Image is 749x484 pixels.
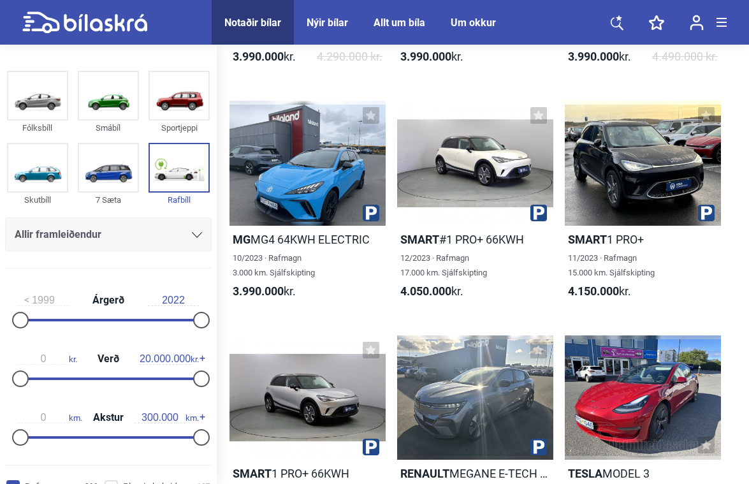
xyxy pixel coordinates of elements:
[374,17,425,29] a: Allt um bíla
[229,232,386,247] h2: MG4 64KWH ELECTRIC
[400,49,463,64] span: kr.
[233,49,296,64] span: kr.
[400,50,451,63] b: 3.990.000
[400,233,439,246] b: Smart
[135,412,199,423] span: km.
[400,284,451,298] b: 4.050.000
[233,233,251,246] b: Mg
[451,17,496,29] a: Um okkur
[229,101,386,310] a: MgMG4 64KWH ELECTRIC10/2023 · Rafmagn3.000 km. Sjálfskipting3.990.000kr.
[397,232,553,247] h2: #1 PRO+ 66KWH
[149,121,210,135] div: Sportjeppi
[568,233,607,246] b: Smart
[568,467,602,480] b: Tesla
[78,121,139,135] div: Smábíl
[233,284,284,298] b: 3.990.000
[568,284,619,298] b: 4.150.000
[7,193,68,207] div: Skutbíll
[94,354,122,364] span: Verð
[565,466,721,481] h2: MODEL 3
[698,205,715,221] img: parking.png
[78,193,139,207] div: 7 Sæta
[140,353,199,365] span: kr.
[317,49,382,64] span: 4.290.000 kr.
[565,232,721,247] h2: 1 PRO+
[400,284,463,298] span: kr.
[652,49,718,64] span: 4.490.000 kr.
[307,17,348,29] a: Nýir bílar
[565,101,721,310] a: Smart1 PRO+11/2023 · Rafmagn15.000 km. Sjálfskipting4.150.000kr.
[400,467,449,480] b: Renault
[224,17,281,29] a: Notaðir bílar
[397,466,553,481] h2: MEGANE E-TECH EQUILIBRE 40KWH
[149,193,210,207] div: Rafbíll
[90,413,127,423] span: Akstur
[568,50,619,63] b: 3.990.000
[363,205,379,221] img: parking.png
[89,295,127,305] span: Árgerð
[233,253,315,277] span: 10/2023 · Rafmagn 3.000 km. Sjálfskipting
[568,49,631,64] span: kr.
[530,205,547,221] img: parking.png
[233,467,272,480] b: Smart
[690,15,704,31] img: user-login.svg
[363,439,379,455] img: parking.png
[18,353,77,365] span: kr.
[233,284,296,298] span: kr.
[15,226,101,244] span: Allir framleiðendur
[397,101,553,310] a: Smart#1 PRO+ 66KWH12/2023 · Rafmagn17.000 km. Sjálfskipting4.050.000kr.
[7,121,68,135] div: Fólksbíll
[400,253,487,277] span: 12/2023 · Rafmagn 17.000 km. Sjálfskipting
[18,412,82,423] span: km.
[233,50,284,63] b: 3.990.000
[568,284,631,298] span: kr.
[530,439,547,455] img: parking.png
[229,466,386,481] h2: 1 PRO+ 66KWH
[568,253,655,277] span: 11/2023 · Rafmagn 15.000 km. Sjálfskipting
